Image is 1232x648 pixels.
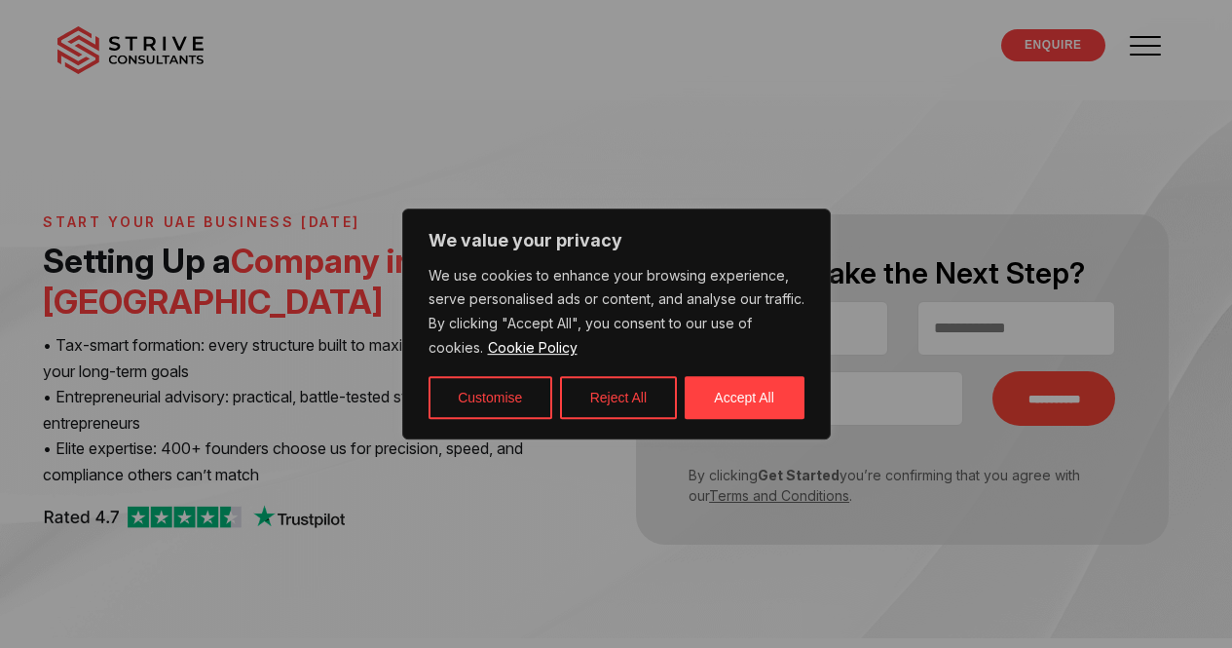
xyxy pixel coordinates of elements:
p: We value your privacy [429,229,804,252]
button: Customise [429,376,552,419]
p: We use cookies to enhance your browsing experience, serve personalised ads or content, and analys... [429,264,804,362]
button: Accept All [685,376,804,419]
div: We value your privacy [402,209,831,440]
button: Reject All [560,376,677,419]
a: Cookie Policy [487,338,579,357]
